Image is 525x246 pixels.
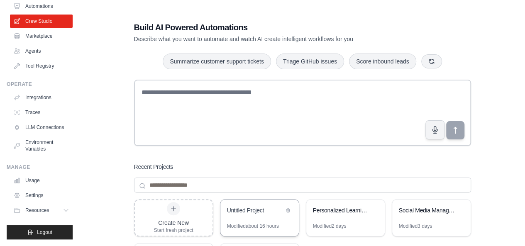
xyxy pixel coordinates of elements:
a: Traces [10,106,73,119]
button: Triage GitHub issues [276,54,344,69]
div: Modified about 16 hours [227,223,279,229]
span: Resources [25,207,49,214]
div: Modified 3 days [399,223,432,229]
button: Score inbound leads [349,54,416,69]
iframe: Chat Widget [483,206,525,246]
h3: Recent Projects [134,163,173,171]
div: Untitled Project [227,206,284,214]
div: Modified 2 days [313,223,347,229]
a: Marketplace [10,29,73,43]
a: LLM Connections [10,121,73,134]
div: Social Media Management Suite [399,206,456,214]
a: Environment Variables [10,136,73,156]
p: Describe what you want to automate and watch AI create intelligent workflows for you [134,35,413,43]
a: Integrations [10,91,73,104]
h1: Build AI Powered Automations [134,22,413,33]
div: Start fresh project [154,227,193,234]
span: Logout [37,229,52,236]
button: Delete project [284,206,292,214]
button: Click to speak your automation idea [425,120,444,139]
div: Personalized Learning Management System [313,206,370,214]
button: Logout [7,225,73,239]
a: Tool Registry [10,59,73,73]
button: Get new suggestions [421,54,442,68]
a: Crew Studio [10,15,73,28]
a: Settings [10,189,73,202]
a: Agents [10,44,73,58]
div: Create New [154,219,193,227]
button: Summarize customer support tickets [163,54,271,69]
button: Resources [10,204,73,217]
div: Operate [7,81,73,88]
div: Manage [7,164,73,170]
a: Usage [10,174,73,187]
